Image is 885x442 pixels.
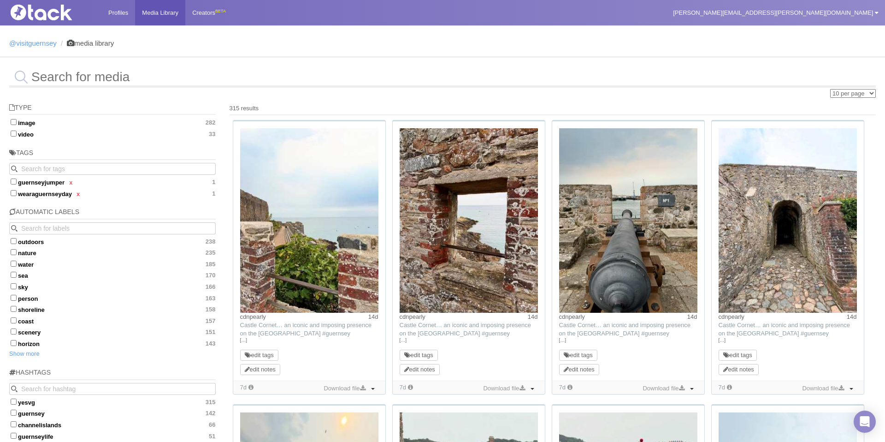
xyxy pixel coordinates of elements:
[230,104,876,113] div: 315 results
[11,119,17,125] input: image282
[69,179,72,186] a: x
[854,411,876,433] div: Open Intercom Messenger
[404,366,435,373] a: edit notes
[9,209,216,219] h5: Automatic Labels
[206,249,216,257] span: 235
[9,163,216,175] input: Search for tags
[206,283,216,291] span: 166
[7,5,99,20] img: Tack
[9,383,21,395] button: Search
[9,248,216,257] label: nature
[11,340,17,346] input: horizon143
[11,225,18,232] svg: Search
[206,329,216,336] span: 151
[11,131,17,137] input: video33
[404,352,433,358] a: edit tags
[9,327,216,336] label: scenery
[9,104,216,115] h5: Type
[215,6,226,16] div: BETA
[719,322,850,345] span: Castle Cornet… an iconic and imposing presence on the [GEOGRAPHIC_DATA] #guernsey visitguernsey
[206,410,216,417] span: 142
[9,39,57,47] a: @visitguernsey
[400,128,538,313] img: Image may contain: home damage, window - broken, brick, rock, nature, outdoors, architecture, bui...
[9,163,21,175] button: Search
[559,336,697,345] a: […]
[9,305,216,314] label: shoreline
[11,329,17,334] input: scenery151
[9,282,216,291] label: sky
[481,383,527,394] a: Download file
[9,222,216,234] input: Search for labels
[11,249,17,255] input: nature235
[719,128,857,313] img: Image may contain: path, architecture, building, castle, fortress, arch, road, plant, outdoors, b...
[11,306,17,312] input: shoreline158
[206,272,216,279] span: 170
[212,190,215,197] span: 1
[559,384,566,391] time: Added: 26/08/2025, 11:30:46
[206,119,216,126] span: 282
[11,166,18,172] svg: Search
[206,399,216,406] span: 315
[400,322,531,345] span: Castle Cornet… an iconic and imposing presence on the [GEOGRAPHIC_DATA] #guernsey visitguernsey
[11,410,17,416] input: guernsey142
[640,383,686,394] a: Download file
[9,397,216,406] label: yesvg
[9,189,216,198] label: wearaguernseyday
[400,336,538,345] a: […]
[206,261,216,268] span: 185
[240,313,266,320] a: cdnpearly
[11,283,17,289] input: sky166
[11,261,17,267] input: water185
[9,408,216,418] label: guernsey
[9,369,216,380] h5: Hashtags
[11,190,17,196] input: wearaguernseydayx 1
[400,384,406,391] time: Added: 26/08/2025, 11:30:47
[9,149,216,160] h5: Tags
[212,179,215,186] span: 1
[564,352,593,358] a: edit tags
[11,295,17,301] input: person163
[209,421,215,429] span: 66
[9,316,216,325] label: coast
[59,39,114,48] li: media library
[11,272,17,278] input: sea170
[240,384,247,391] time: Added: 26/08/2025, 11:30:50
[11,317,17,323] input: coast157
[77,191,80,197] a: x
[206,238,216,245] span: 238
[559,313,585,320] a: cdnpearly
[240,336,378,345] a: […]
[368,313,378,321] time: Posted: 19/08/2025, 09:34:12
[245,366,276,373] a: edit notes
[209,131,215,138] span: 33
[9,270,216,280] label: sea
[9,118,216,127] label: image
[209,433,215,440] span: 51
[321,383,367,394] a: Download file
[206,295,216,302] span: 163
[9,222,21,234] button: Search
[400,313,425,320] a: cdnpearly
[559,128,697,313] img: Image may contain: weapon, mortar shell, artillery, cannon, architecture, building, castle, fortr...
[723,352,752,358] a: edit tags
[719,313,744,320] a: cdnpearly
[9,383,216,395] input: Search for hashtag
[559,322,690,345] span: Castle Cornet… an iconic and imposing presence on the [GEOGRAPHIC_DATA] #guernsey visitguernsey
[240,322,372,345] span: Castle Cornet… an iconic and imposing presence on the [GEOGRAPHIC_DATA] #guernsey visitguernsey
[9,350,40,357] a: Show more
[206,317,216,325] span: 157
[723,366,754,373] a: edit notes
[719,384,725,391] time: Added: 26/08/2025, 11:30:44
[9,259,216,269] label: water
[9,339,216,348] label: horizon
[206,306,216,313] span: 158
[800,383,846,394] a: Download file
[11,433,17,439] input: guernseylife51
[9,177,216,186] label: guernseyjumper
[847,313,857,321] time: Posted: 19/08/2025, 09:34:12
[9,129,216,138] label: video
[240,128,378,313] img: Image may contain: horizon, nature, outdoors, sky, summer, scenery, rock, herbal, herbs, plant, a...
[11,399,17,405] input: yesvg315
[9,237,216,246] label: outdoors
[719,336,857,345] a: […]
